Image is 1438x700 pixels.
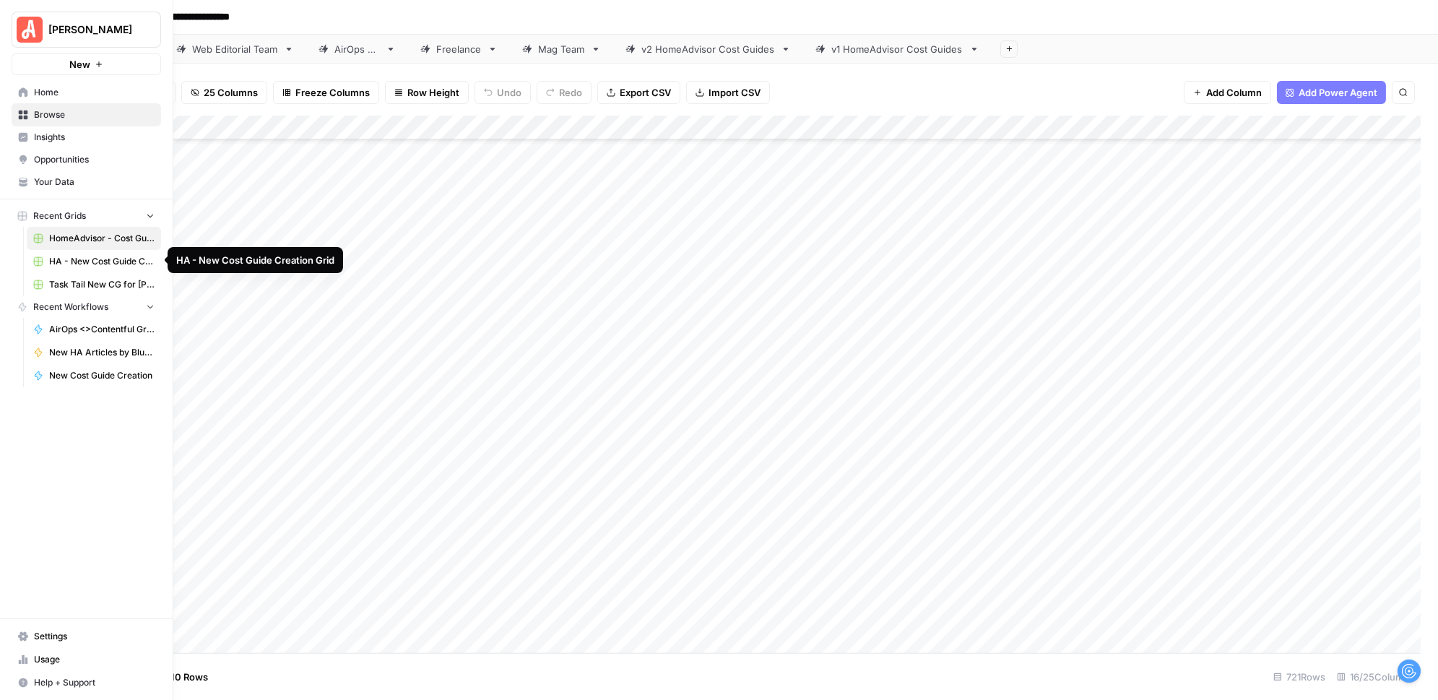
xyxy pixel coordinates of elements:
[1277,81,1386,104] button: Add Power Agent
[12,648,161,671] a: Usage
[497,85,521,100] span: Undo
[475,81,531,104] button: Undo
[27,318,161,341] a: AirOps <>Contentful Grouped Answers per Question
[27,364,161,387] a: New Cost Guide Creation
[12,148,161,171] a: Opportunities
[33,301,108,314] span: Recent Workflows
[17,17,43,43] img: Angi Logo
[597,81,680,104] button: Export CSV
[49,346,155,359] span: New HA Articles by Blueprint
[273,81,379,104] button: Freeze Columns
[1184,81,1271,104] button: Add Column
[27,227,161,250] a: HomeAdvisor - Cost Guide Updates
[69,57,90,72] span: New
[49,323,155,336] span: AirOps <>Contentful Grouped Answers per Question
[510,35,613,64] a: Mag Team
[150,670,208,684] span: Add 10 Rows
[181,81,267,104] button: 25 Columns
[49,255,155,268] span: HA - New Cost Guide Creation Grid
[192,42,278,56] div: Web Editorial Team
[27,273,161,296] a: Task Tail New CG for [PERSON_NAME] Grid
[1299,85,1377,100] span: Add Power Agent
[12,671,161,694] button: Help + Support
[204,85,258,100] span: 25 Columns
[12,12,161,48] button: Workspace: Angi
[34,176,155,189] span: Your Data
[34,653,155,666] span: Usage
[34,676,155,689] span: Help + Support
[686,81,770,104] button: Import CSV
[1268,665,1331,688] div: 721 Rows
[49,278,155,291] span: Task Tail New CG for [PERSON_NAME] Grid
[12,625,161,648] a: Settings
[334,42,380,56] div: AirOps QA
[385,81,469,104] button: Row Height
[709,85,761,100] span: Import CSV
[436,42,482,56] div: Freelance
[34,108,155,121] span: Browse
[34,131,155,144] span: Insights
[641,42,775,56] div: v2 HomeAdvisor Cost Guides
[34,86,155,99] span: Home
[537,81,592,104] button: Redo
[49,232,155,245] span: HomeAdvisor - Cost Guide Updates
[620,85,671,100] span: Export CSV
[34,153,155,166] span: Opportunities
[12,296,161,318] button: Recent Workflows
[49,369,155,382] span: New Cost Guide Creation
[407,85,459,100] span: Row Height
[12,53,161,75] button: New
[27,250,161,273] a: HA - New Cost Guide Creation Grid
[34,630,155,643] span: Settings
[12,205,161,227] button: Recent Grids
[408,35,510,64] a: Freelance
[12,170,161,194] a: Your Data
[33,209,86,222] span: Recent Grids
[613,35,803,64] a: v2 HomeAdvisor Cost Guides
[12,103,161,126] a: Browse
[1331,665,1421,688] div: 16/25 Columns
[831,42,963,56] div: v1 HomeAdvisor Cost Guides
[295,85,370,100] span: Freeze Columns
[27,341,161,364] a: New HA Articles by Blueprint
[538,42,585,56] div: Mag Team
[164,35,306,64] a: Web Editorial Team
[1206,85,1262,100] span: Add Column
[12,126,161,149] a: Insights
[12,81,161,104] a: Home
[803,35,992,64] a: v1 HomeAdvisor Cost Guides
[559,85,582,100] span: Redo
[306,35,408,64] a: AirOps QA
[48,22,136,37] span: [PERSON_NAME]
